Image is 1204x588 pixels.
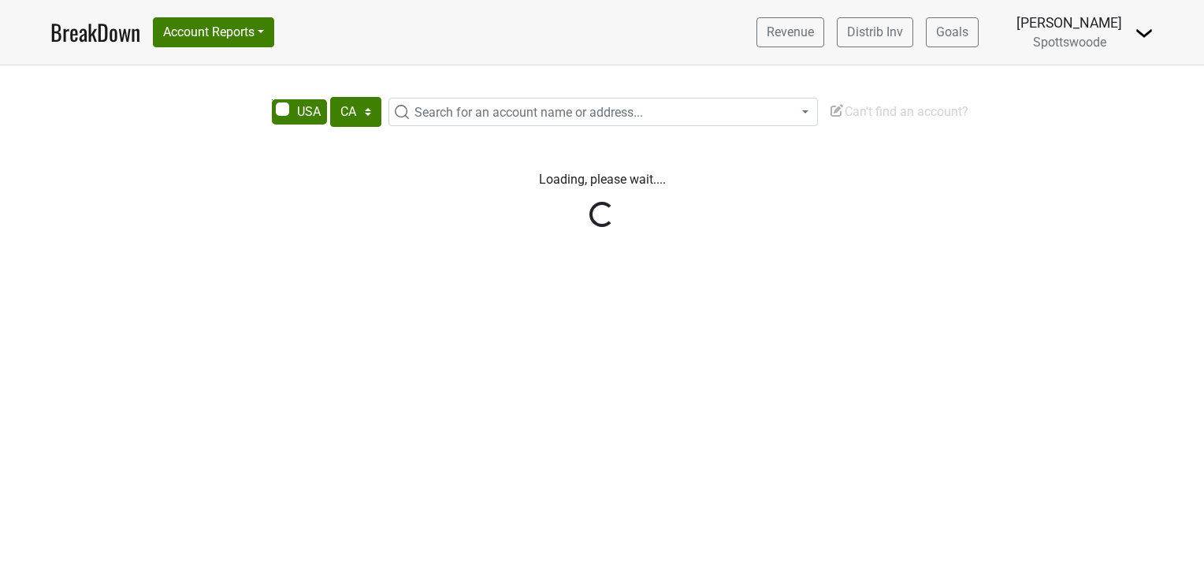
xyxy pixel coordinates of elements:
a: BreakDown [50,16,140,49]
span: Search for an account name or address... [414,105,643,120]
img: Edit [829,102,845,118]
button: Account Reports [153,17,274,47]
span: Spottswoode [1033,35,1106,50]
a: Goals [926,17,979,47]
a: Revenue [756,17,824,47]
img: Dropdown Menu [1135,24,1154,43]
a: Distrib Inv [837,17,913,47]
p: Loading, please wait.... [165,170,1039,189]
div: [PERSON_NAME] [1016,13,1122,33]
span: Can't find an account? [829,104,968,119]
